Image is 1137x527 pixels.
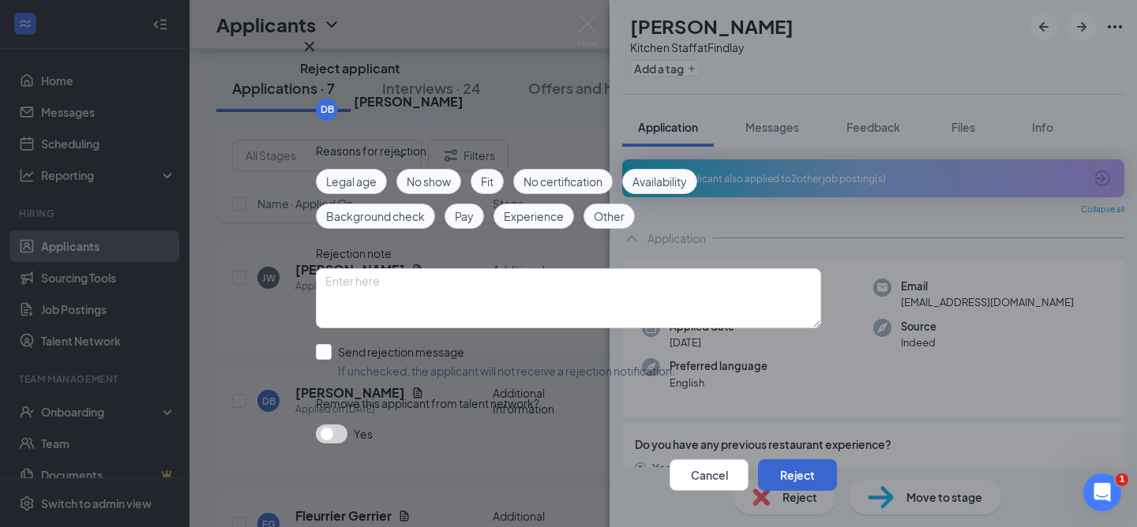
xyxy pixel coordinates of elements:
h3: Reject applicant [300,60,400,77]
span: Other [594,207,625,225]
span: Remove this applicant from talent network? [316,396,539,410]
iframe: Intercom live chat [1083,473,1121,511]
span: Rejection note [316,246,392,260]
span: Reasons for rejection [316,144,426,158]
svg: Cross [300,37,319,56]
div: Applied on [DATE] [354,110,463,126]
button: Reject [758,459,837,491]
button: Close [300,37,319,56]
span: Availability [632,173,687,190]
button: Cancel [670,459,749,491]
span: No certification [523,173,602,190]
span: No show [407,173,451,190]
span: Pay [455,207,474,225]
span: Fit [481,173,493,190]
span: Legal age [326,173,377,190]
div: DB [321,103,334,116]
span: Experience [504,207,564,225]
span: Background check [326,207,425,225]
h5: [PERSON_NAME] [354,93,463,110]
span: Yes [354,424,373,443]
span: 1 [1116,473,1128,486]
